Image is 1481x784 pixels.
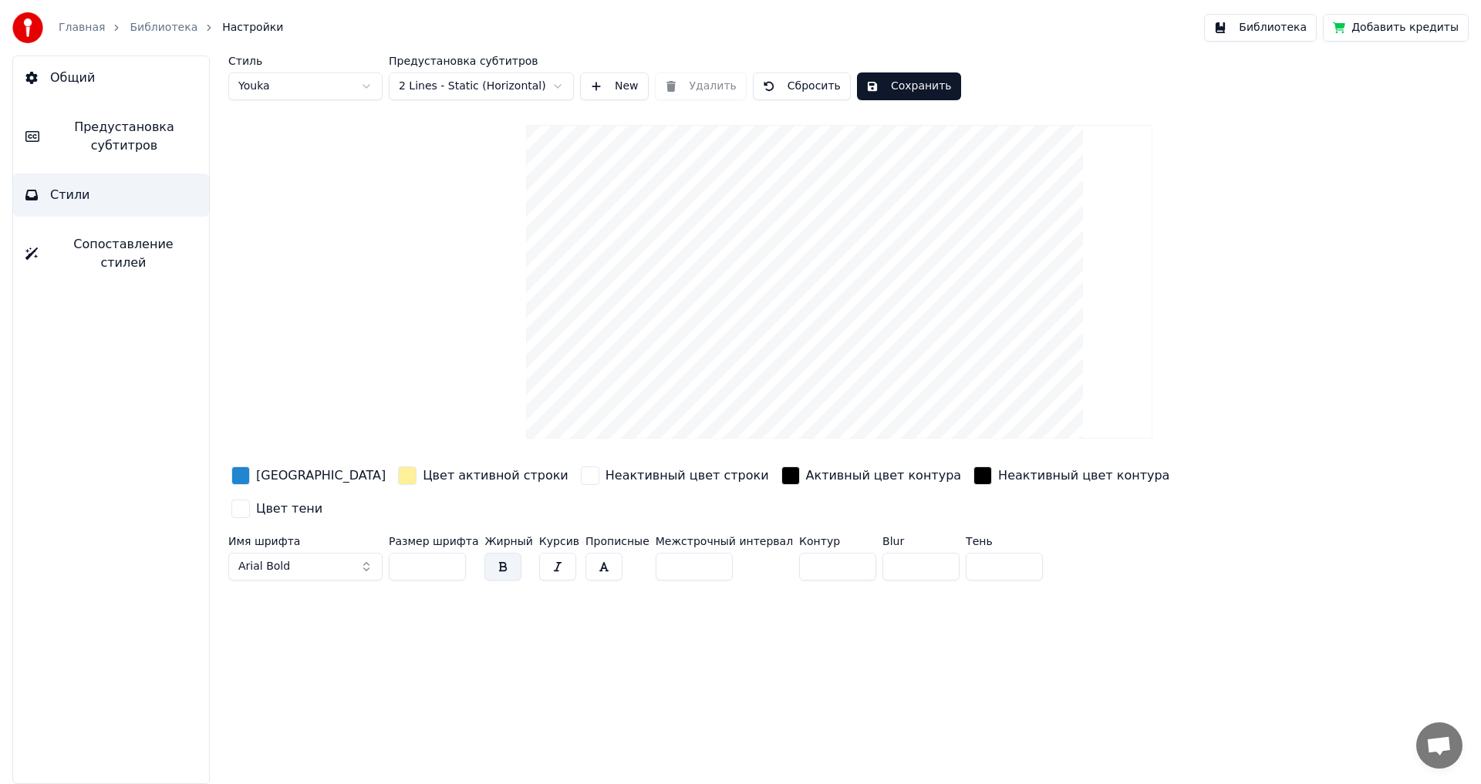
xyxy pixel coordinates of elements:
button: Библиотека [1204,14,1317,42]
div: Активный цвет контура [806,466,962,485]
nav: breadcrumb [59,20,283,35]
div: Неактивный цвет контура [998,466,1169,485]
button: Неактивный цвет строки [578,463,772,488]
span: Arial Bold [238,559,290,574]
button: Сбросить [753,72,851,100]
button: [GEOGRAPHIC_DATA] [228,463,389,488]
span: Предустановка субтитров [52,118,197,155]
label: Курсив [539,536,579,547]
label: Межстрочный интервал [656,536,793,547]
button: Сохранить [857,72,961,100]
label: Жирный [484,536,532,547]
button: Стили [13,173,209,217]
label: Стиль [228,56,383,66]
span: Настройки [222,20,283,35]
div: [GEOGRAPHIC_DATA] [256,466,386,485]
a: Библиотека [130,20,197,35]
button: New [580,72,649,100]
button: Общий [13,56,209,99]
div: Цвет активной строки [423,466,568,485]
button: Добавить кредиты [1323,14,1469,42]
label: Имя шрифта [228,536,383,547]
div: Неактивный цвет строки [606,466,769,485]
label: Размер шрифта [389,536,478,547]
img: youka [12,12,43,43]
span: Общий [50,69,95,87]
label: Контур [799,536,876,547]
button: Цвет тени [228,496,326,521]
button: Цвет активной строки [395,463,572,488]
span: Сопоставление стилей [50,235,197,272]
button: Предустановка субтитров [13,106,209,167]
div: Цвет тени [256,500,322,518]
label: Blur [882,536,960,547]
a: Открытый чат [1416,722,1462,769]
span: Стили [50,186,90,204]
label: Предустановка субтитров [389,56,574,66]
a: Главная [59,20,105,35]
label: Прописные [585,536,649,547]
button: Сопоставление стилей [13,223,209,284]
button: Активный цвет контура [778,463,965,488]
label: Тень [966,536,1043,547]
button: Неактивный цвет контура [970,463,1172,488]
